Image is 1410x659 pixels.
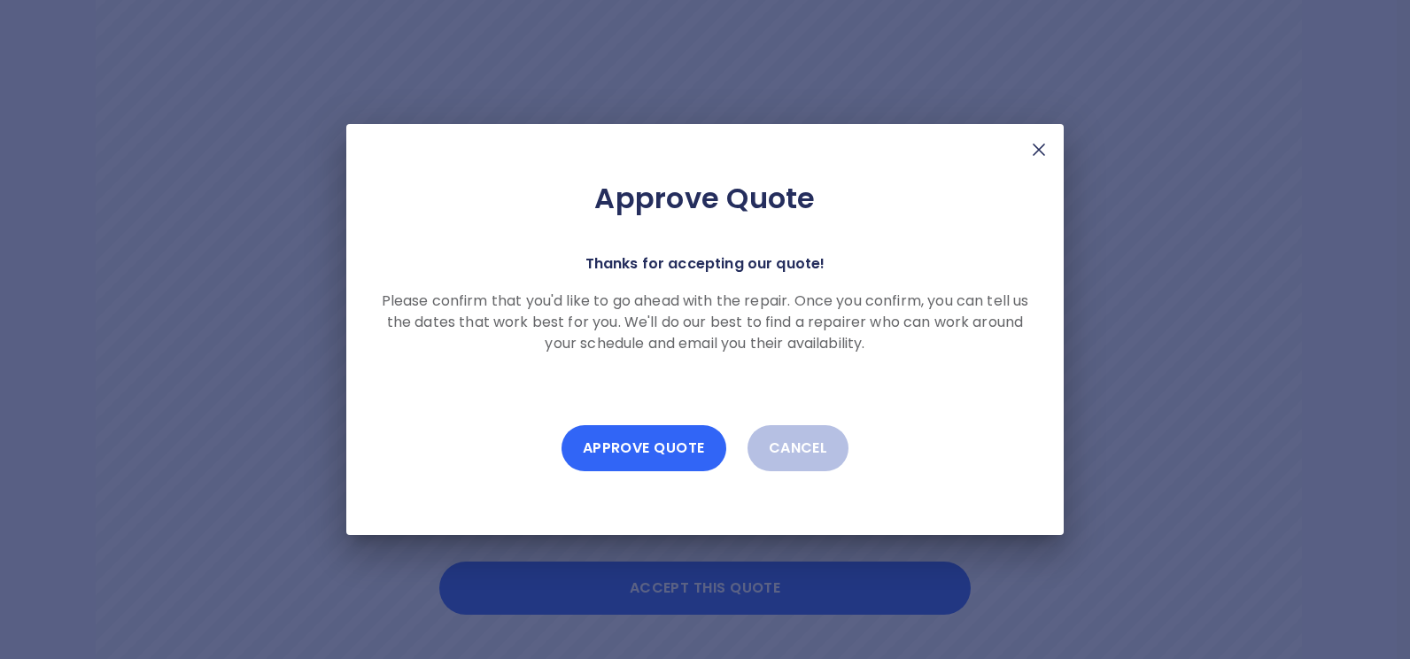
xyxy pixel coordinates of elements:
p: Thanks for accepting our quote! [585,252,825,276]
img: X Mark [1028,139,1050,160]
p: Please confirm that you'd like to go ahead with the repair. Once you confirm, you can tell us the... [375,291,1035,354]
button: Approve Quote [562,425,726,471]
h2: Approve Quote [375,181,1035,216]
button: Cancel [748,425,849,471]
